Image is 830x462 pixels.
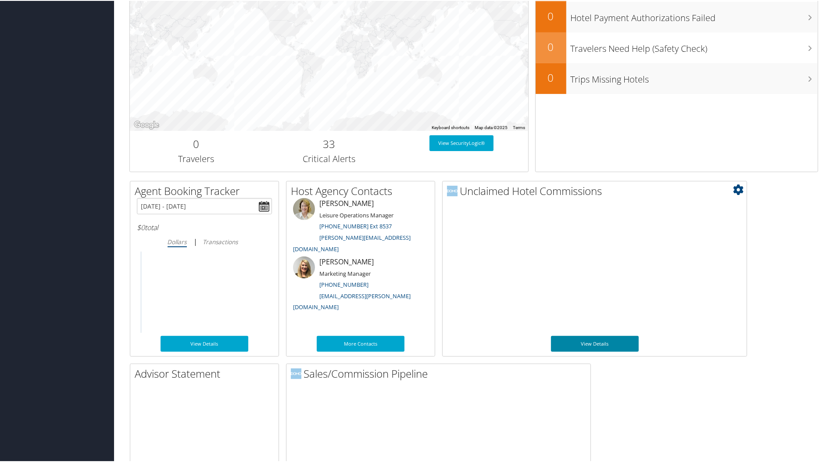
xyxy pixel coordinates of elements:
[319,210,394,218] small: Leisure Operations Manager
[168,237,187,245] i: Dollars
[571,7,818,23] h3: Hotel Payment Authorizations Failed
[536,1,818,32] a: 0Hotel Payment Authorizations Failed
[319,269,371,277] small: Marketing Manager
[137,222,272,231] h6: total
[135,183,279,198] h2: Agent Booking Tracker
[293,197,315,219] img: meredith-price.jpg
[137,235,272,246] div: |
[161,335,248,351] a: View Details
[536,39,566,54] h2: 0
[291,183,435,198] h2: Host Agency Contacts
[319,221,392,229] a: [PHONE_NUMBER] Ext 8537
[447,183,747,198] h2: Unclaimed Hotel Commissions
[137,222,145,231] span: $0
[571,37,818,54] h3: Travelers Need Help (Safety Check)
[136,152,256,164] h3: Travelers
[319,280,368,288] a: [PHONE_NUMBER]
[429,134,494,150] a: View SecurityLogic®
[132,119,161,130] a: Open this area in Google Maps (opens a new window)
[536,69,566,84] h2: 0
[536,8,566,23] h2: 0
[136,136,256,151] h2: 0
[571,68,818,85] h3: Trips Missing Hotels
[536,62,818,93] a: 0Trips Missing Hotels
[135,365,279,380] h2: Advisor Statement
[291,368,301,378] img: domo-logo.png
[293,291,411,310] a: [EMAIL_ADDRESS][PERSON_NAME][DOMAIN_NAME]
[432,124,470,130] button: Keyboard shortcuts
[475,124,508,129] span: Map data ©2025
[293,233,411,252] a: [PERSON_NAME][EMAIL_ADDRESS][DOMAIN_NAME]
[317,335,404,351] a: More Contacts
[551,335,639,351] a: View Details
[513,124,526,129] a: Terms (opens in new tab)
[269,136,389,151] h2: 33
[203,237,238,245] i: Transactions
[289,197,433,256] li: [PERSON_NAME]
[447,185,458,195] img: domo-logo.png
[536,32,818,62] a: 0Travelers Need Help (Safety Check)
[289,256,433,314] li: [PERSON_NAME]
[293,256,315,278] img: ali-moffitt.jpg
[269,152,389,164] h3: Critical Alerts
[132,119,161,130] img: Google
[291,365,590,380] h2: Sales/Commission Pipeline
